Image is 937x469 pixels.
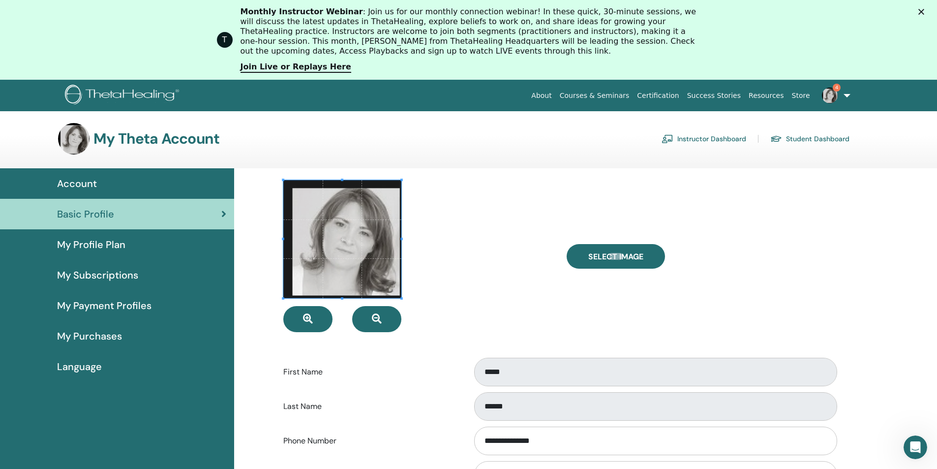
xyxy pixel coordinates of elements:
[662,131,746,147] a: Instructor Dashboard
[745,87,788,105] a: Resources
[276,363,465,381] label: First Name
[57,359,102,374] span: Language
[527,87,555,105] a: About
[556,87,634,105] a: Courses & Seminars
[57,176,97,191] span: Account
[662,134,673,143] img: chalkboard-teacher.svg
[241,7,363,16] b: Monthly Instructor Webinar
[918,9,928,15] div: Close
[633,87,683,105] a: Certification
[217,32,233,48] div: Profile image for ThetaHealing
[770,131,849,147] a: Student Dashboard
[57,207,114,221] span: Basic Profile
[788,87,814,105] a: Store
[609,253,622,260] input: Select Image
[93,130,219,148] h3: My Theta Account
[276,397,465,416] label: Last Name
[276,432,465,450] label: Phone Number
[57,268,138,282] span: My Subscriptions
[822,88,838,103] img: default.jpg
[588,251,643,262] span: Select Image
[65,85,182,107] img: logo.png
[814,80,854,111] a: 4
[57,298,151,313] span: My Payment Profiles
[241,62,351,73] a: Join Live or Replays Here
[904,436,927,459] iframe: Intercom live chat
[241,7,705,56] div: : Join us for our monthly connection webinar! In these quick, 30-minute sessions, we will discuss...
[57,237,125,252] span: My Profile Plan
[57,329,122,344] span: My Purchases
[58,123,90,155] img: default.jpg
[683,87,745,105] a: Success Stories
[833,84,841,92] span: 4
[770,135,782,143] img: graduation-cap.svg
